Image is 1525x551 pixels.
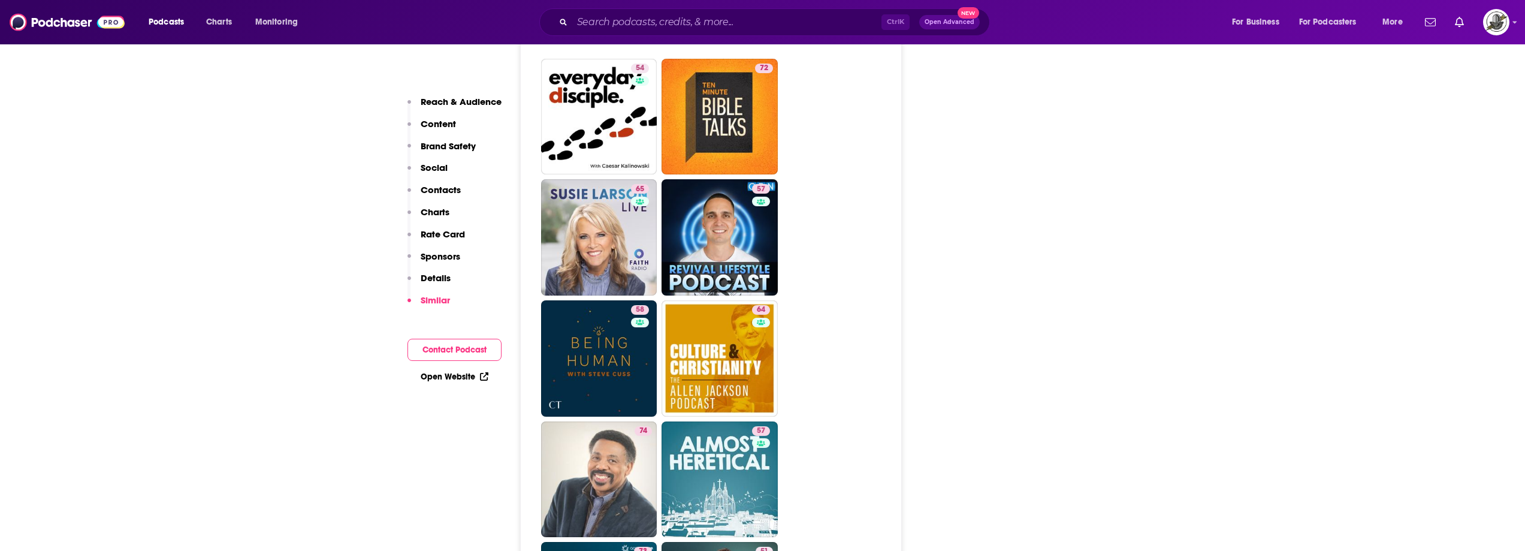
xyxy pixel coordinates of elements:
span: 64 [757,304,765,316]
a: 57 [662,179,778,296]
button: Content [407,118,456,140]
a: 57 [662,421,778,538]
a: 72 [662,59,778,175]
a: 54 [631,64,649,73]
button: open menu [247,13,313,32]
button: Brand Safety [407,140,476,162]
a: 58 [541,300,657,417]
span: New [958,7,979,19]
a: 72 [755,64,773,73]
img: User Profile [1483,9,1509,35]
span: 54 [636,62,644,74]
a: 64 [752,305,770,315]
a: 64 [662,300,778,417]
button: open menu [140,13,200,32]
span: Logged in as PodProMaxBooking [1483,9,1509,35]
p: Similar [421,294,450,306]
a: Show notifications dropdown [1450,12,1469,32]
button: Open AdvancedNew [919,15,980,29]
p: Content [421,118,456,130]
button: Similar [407,294,450,317]
button: Sponsors [407,251,460,273]
p: Sponsors [421,251,460,262]
span: Monitoring [255,14,298,31]
span: 74 [639,425,647,437]
button: Show profile menu [1483,9,1509,35]
p: Reach & Audience [421,96,502,107]
a: 65 [631,184,649,194]
img: Podchaser - Follow, Share and Rate Podcasts [10,11,125,34]
a: Open Website [421,372,488,382]
p: Social [421,162,448,173]
a: 57 [752,184,770,194]
span: 72 [760,62,768,74]
a: Show notifications dropdown [1420,12,1441,32]
button: Contacts [407,184,461,206]
span: Open Advanced [925,19,974,25]
button: open menu [1291,13,1374,32]
a: 58 [631,305,649,315]
span: 57 [757,425,765,437]
button: open menu [1224,13,1294,32]
p: Brand Safety [421,140,476,152]
button: open menu [1374,13,1418,32]
div: Search podcasts, credits, & more... [551,8,1001,36]
span: Charts [206,14,232,31]
button: Reach & Audience [407,96,502,118]
span: Ctrl K [881,14,910,30]
a: 54 [541,59,657,175]
span: 57 [757,183,765,195]
input: Search podcasts, credits, & more... [572,13,881,32]
span: Podcasts [149,14,184,31]
span: 65 [636,183,644,195]
button: Charts [407,206,449,228]
button: Contact Podcast [407,339,502,361]
a: 65 [541,179,657,296]
button: Rate Card [407,228,465,251]
span: For Podcasters [1299,14,1357,31]
a: 57 [752,426,770,436]
p: Details [421,272,451,284]
a: Charts [198,13,239,32]
button: Social [407,162,448,184]
button: Details [407,272,451,294]
p: Rate Card [421,228,465,240]
p: Charts [421,206,449,218]
span: For Business [1232,14,1279,31]
span: More [1382,14,1403,31]
a: 74 [541,421,657,538]
a: 74 [635,426,652,436]
span: 58 [636,304,644,316]
p: Contacts [421,184,461,195]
